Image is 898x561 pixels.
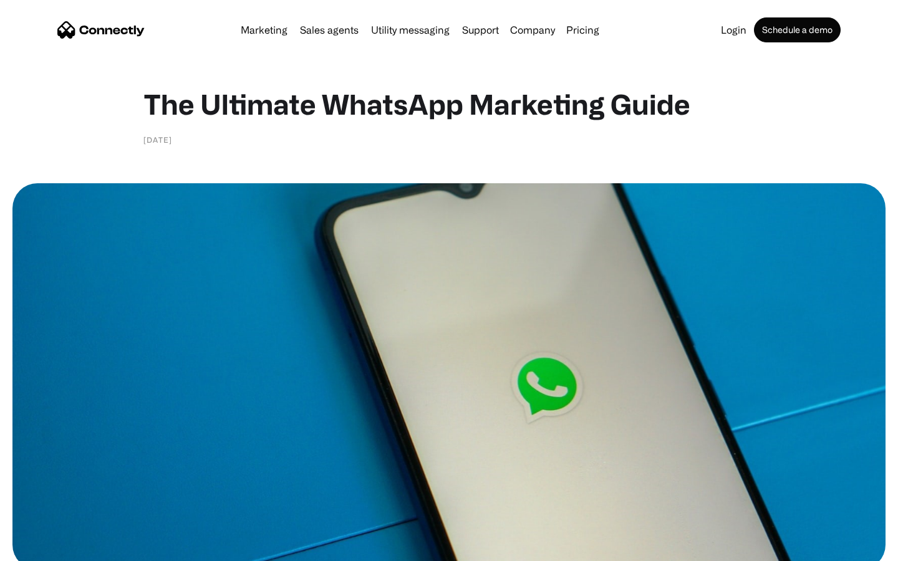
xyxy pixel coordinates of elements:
[366,25,455,35] a: Utility messaging
[143,133,172,146] div: [DATE]
[12,539,75,557] aside: Language selected: English
[236,25,292,35] a: Marketing
[716,25,751,35] a: Login
[561,25,604,35] a: Pricing
[295,25,364,35] a: Sales agents
[510,21,555,39] div: Company
[143,87,755,121] h1: The Ultimate WhatsApp Marketing Guide
[457,25,504,35] a: Support
[25,539,75,557] ul: Language list
[754,17,841,42] a: Schedule a demo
